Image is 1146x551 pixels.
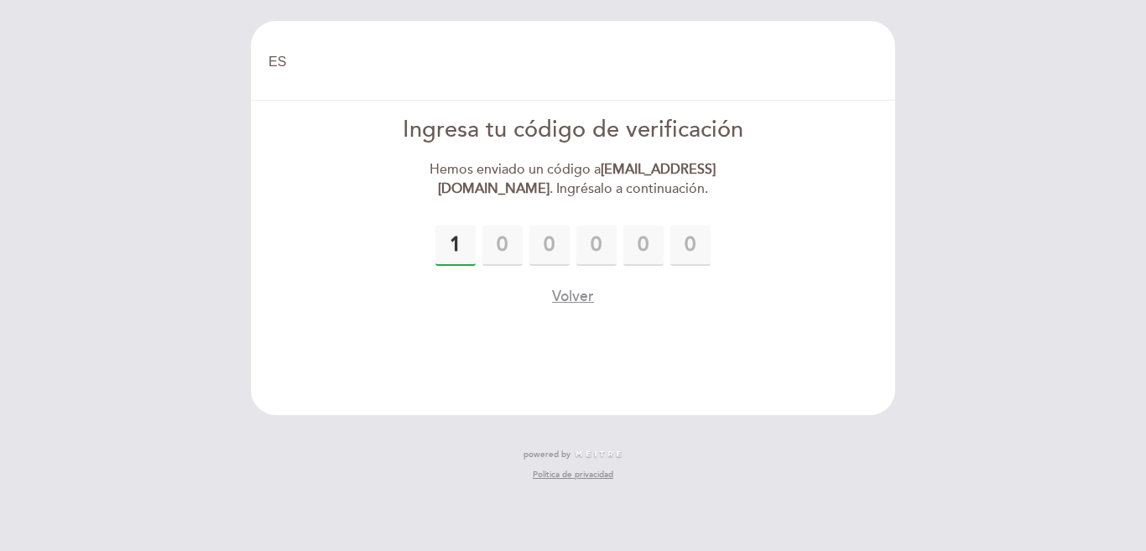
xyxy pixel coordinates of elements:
input: 0 [670,226,711,266]
span: powered by [524,449,570,460]
input: 0 [623,226,664,266]
strong: [EMAIL_ADDRESS][DOMAIN_NAME] [438,161,716,197]
div: Ingresa tu código de verificación [381,114,766,147]
img: MEITRE [575,450,622,459]
input: 0 [529,226,570,266]
input: 0 [482,226,523,266]
a: Política de privacidad [533,469,613,481]
input: 0 [435,226,476,266]
div: Hemos enviado un código a . Ingrésalo a continuación. [381,160,766,199]
button: Volver [552,286,594,307]
a: powered by [524,449,622,460]
input: 0 [576,226,617,266]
